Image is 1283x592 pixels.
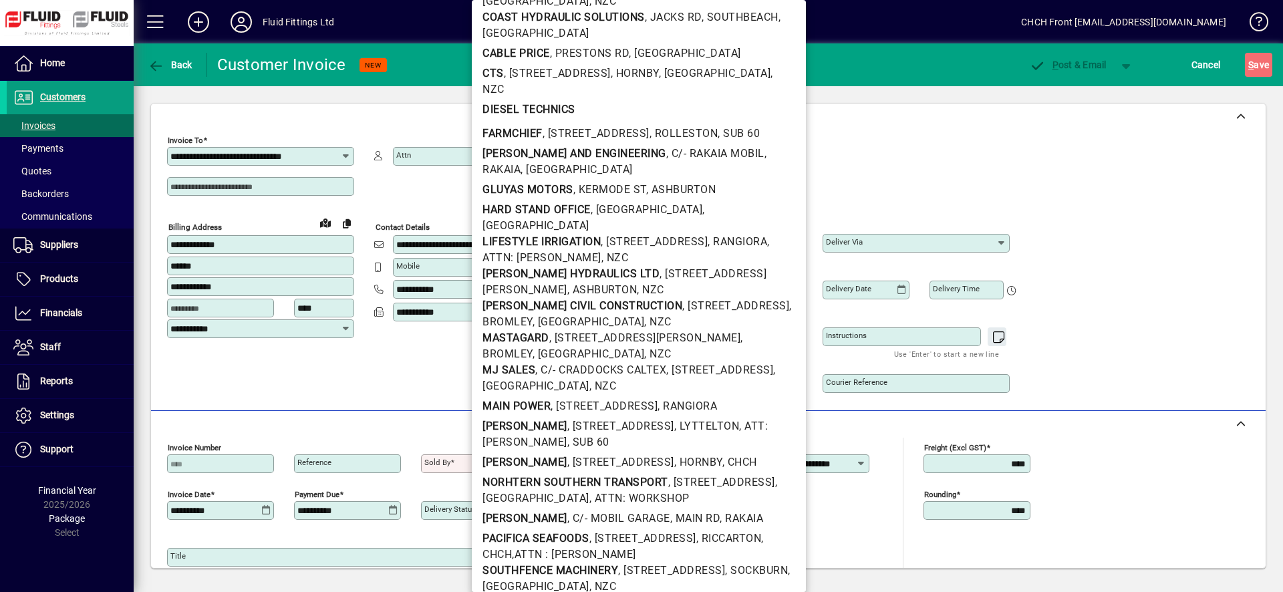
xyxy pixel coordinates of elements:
[482,183,573,196] b: GLUYAS MOTORS
[482,532,589,545] b: PACIFICA SEAFOODS
[482,67,504,80] b: CTS
[550,47,629,59] span: , PRESTONS RD
[533,315,645,328] span: , [GEOGRAPHIC_DATA]
[611,67,659,80] span: , HORNBY
[644,347,672,360] span: , NZC
[589,380,617,392] span: , NZC
[535,363,666,376] span: , C/- CRADDOCKS CALTEX
[551,400,658,412] span: , [STREET_ADDRESS]
[666,363,773,376] span: , [STREET_ADDRESS]
[543,127,650,140] span: , [STREET_ADDRESS]
[618,564,725,577] span: , [STREET_ADDRESS]
[482,331,549,344] b: MASTAGARD
[482,147,666,160] b: [PERSON_NAME] AND ENGINEERING
[482,564,618,577] b: SOUTHFENCE MACHINERY
[659,67,771,80] span: , [GEOGRAPHIC_DATA]
[504,67,611,80] span: , [STREET_ADDRESS]
[725,564,788,577] span: , SOCKBURN
[482,203,591,216] b: HARD STAND OFFICE
[482,127,543,140] b: FARMCHIEF
[482,103,575,116] b: DIESEL TECHNICS
[601,235,708,248] span: , [STREET_ADDRESS]
[482,11,645,23] b: COAST HYDRAULIC SOLUTIONS
[629,47,741,59] span: , [GEOGRAPHIC_DATA]
[722,456,757,468] span: , CHCH
[567,283,637,296] span: , ASHBURTON
[591,203,703,216] span: , [GEOGRAPHIC_DATA]
[644,315,672,328] span: , NZC
[637,283,664,296] span: , NZC
[658,400,717,412] span: , RANGIORA
[482,456,567,468] b: [PERSON_NAME]
[696,532,762,545] span: , RICCARTON
[573,183,646,196] span: , KERMODE ST
[482,235,601,248] b: LIFESTYLE IRRIGATION
[533,347,645,360] span: , [GEOGRAPHIC_DATA]
[589,532,696,545] span: , [STREET_ADDRESS]
[682,299,789,312] span: , [STREET_ADDRESS]
[482,512,567,525] b: [PERSON_NAME]
[666,147,764,160] span: , C/- RAKAIA MOBIL
[567,456,674,468] span: , [STREET_ADDRESS]
[521,163,633,176] span: , [GEOGRAPHIC_DATA]
[645,11,702,23] span: , JACKS RD
[674,420,740,432] span: , LYTTELTON
[708,235,767,248] span: , RANGIORA
[718,127,760,140] span: , SUB 60
[482,47,550,59] b: CABLE PRICE
[646,183,716,196] span: , ASHBURTON
[567,420,674,432] span: , [STREET_ADDRESS]
[567,512,670,525] span: , C/- MOBIL GARAGE
[589,492,690,504] span: , ATTN: WORKSHOP
[549,331,741,344] span: , [STREET_ADDRESS][PERSON_NAME]
[482,476,668,488] b: NORHTERN SOUTHERN TRANSPORT
[482,299,682,312] b: [PERSON_NAME] CIVIL CONSTRUCTION
[668,476,775,488] span: , [STREET_ADDRESS]
[601,251,629,264] span: , NZC
[674,456,722,468] span: , HORNBY
[482,420,567,432] b: [PERSON_NAME]
[482,400,551,412] b: MAIN POWER
[482,267,660,280] b: [PERSON_NAME] HYDRAULICS LTD
[650,127,718,140] span: , ROLLESTON
[670,512,720,525] span: , MAIN RD
[720,512,763,525] span: , RAKAIA
[702,11,778,23] span: , SOUTHBEACH
[482,363,535,376] b: MJ SALES
[567,436,609,448] span: , SUB 60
